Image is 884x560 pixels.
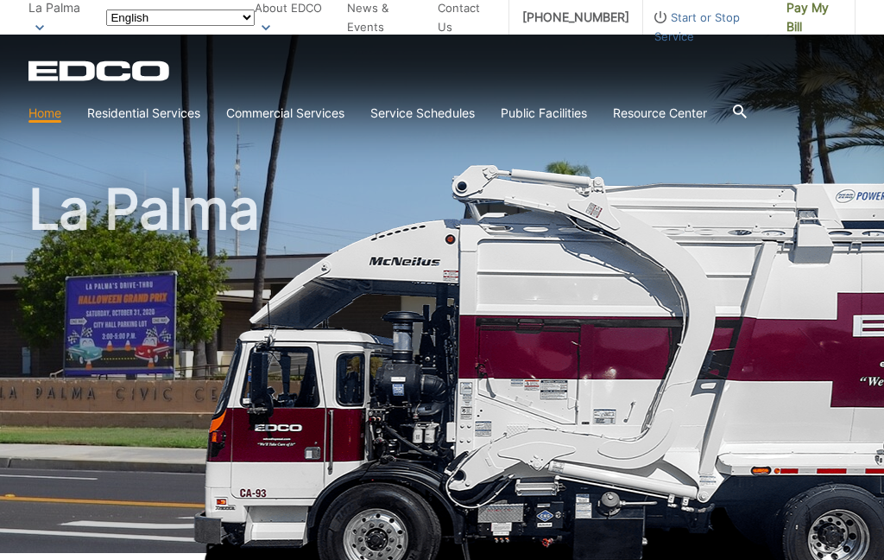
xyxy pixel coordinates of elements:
[28,60,172,81] a: EDCD logo. Return to the homepage.
[370,104,475,123] a: Service Schedules
[106,10,255,26] select: Select a language
[613,104,707,123] a: Resource Center
[226,104,344,123] a: Commercial Services
[501,104,587,123] a: Public Facilities
[28,104,61,123] a: Home
[87,104,200,123] a: Residential Services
